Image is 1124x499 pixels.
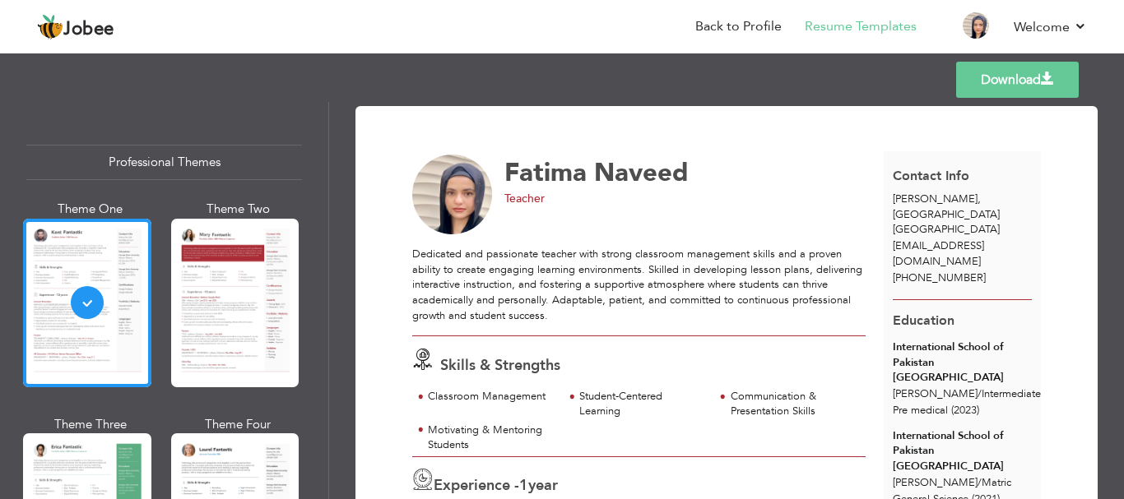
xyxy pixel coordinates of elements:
[428,423,554,453] div: Motivating & Mentoring Students
[594,155,689,190] span: Naveed
[695,17,782,36] a: Back to Profile
[37,14,63,40] img: jobee.io
[579,389,705,419] div: Student-Centered Learning
[440,355,560,376] span: Skills & Strengths
[978,475,982,490] span: /
[26,201,155,218] div: Theme One
[428,389,554,404] div: Classroom Management
[434,475,519,496] span: Experience -
[37,14,114,40] a: Jobee
[951,403,979,418] span: (2023)
[893,192,978,206] span: [PERSON_NAME]
[893,167,969,185] span: Contact Info
[963,12,989,39] img: Profile Img
[174,416,303,433] div: Theme Four
[805,17,917,36] a: Resume Templates
[893,312,954,330] span: Education
[893,386,1041,401] span: [PERSON_NAME] Intermediate
[956,62,1079,98] a: Download
[519,475,528,496] span: 1
[893,238,984,269] span: [EMAIL_ADDRESS][DOMAIN_NAME]
[893,428,1032,474] div: International School of Pakistan [GEOGRAPHIC_DATA]
[412,155,493,235] img: No image
[893,475,1011,490] span: [PERSON_NAME] Matric
[893,270,986,285] span: [PHONE_NUMBER]
[893,403,948,418] span: Pre medical
[504,155,587,190] span: Fatima
[893,222,1000,237] span: [GEOGRAPHIC_DATA]
[893,340,1032,386] div: International School of Pakistan [GEOGRAPHIC_DATA]
[519,475,558,497] label: year
[26,145,302,180] div: Professional Themes
[63,21,114,39] span: Jobee
[978,192,981,206] span: ,
[1014,17,1087,37] a: Welcome
[504,191,545,206] span: Teacher
[26,416,155,433] div: Theme Three
[884,192,1041,238] div: [GEOGRAPHIC_DATA]
[174,201,303,218] div: Theme Two
[731,389,857,419] div: Communication & Presentation Skills
[978,386,982,401] span: /
[412,247,866,323] div: Dedicated and passionate teacher with strong classroom management skills and a proven ability to ...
